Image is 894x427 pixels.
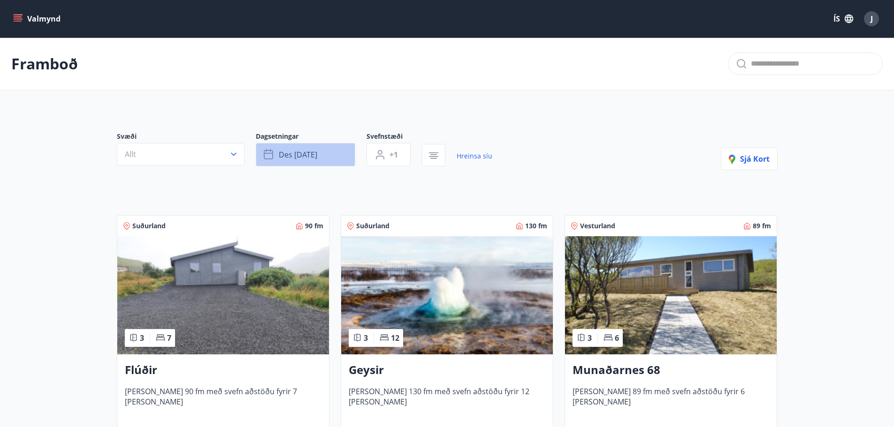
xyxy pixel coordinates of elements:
span: 130 fm [525,221,547,231]
span: des [DATE] [279,150,317,160]
a: Hreinsa síu [457,146,492,166]
button: J [860,7,883,30]
img: Paella dish [117,236,329,354]
span: Svefnstæði [367,132,422,143]
span: 12 [391,333,399,343]
span: Suðurland [356,221,390,231]
span: Suðurland [132,221,166,231]
span: 3 [364,333,368,343]
p: Framboð [11,53,78,74]
span: +1 [390,150,398,160]
h3: Geysir [349,362,545,379]
span: [PERSON_NAME] 89 fm með svefn aðstöðu fyrir 6 [PERSON_NAME] [573,386,769,417]
span: 7 [167,333,171,343]
span: Dagsetningar [256,132,367,143]
img: Paella dish [341,236,553,354]
button: des [DATE] [256,143,355,166]
span: 90 fm [305,221,323,231]
img: Paella dish [565,236,777,354]
h3: Flúðir [125,362,321,379]
span: Allt [125,149,136,159]
span: Svæði [117,132,256,143]
button: ÍS [828,10,858,27]
button: Allt [117,143,245,165]
span: 3 [588,333,592,343]
span: Sjá kort [729,154,770,164]
span: 3 [140,333,144,343]
button: menu [11,10,64,27]
h3: Munaðarnes 68 [573,362,769,379]
button: +1 [367,143,411,166]
button: Sjá kort [721,148,778,170]
span: [PERSON_NAME] 130 fm með svefn aðstöðu fyrir 12 [PERSON_NAME] [349,386,545,417]
span: 89 fm [753,221,771,231]
span: Vesturland [580,221,615,231]
span: 6 [615,333,619,343]
span: J [871,14,873,24]
span: [PERSON_NAME] 90 fm með svefn aðstöðu fyrir 7 [PERSON_NAME] [125,386,321,417]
